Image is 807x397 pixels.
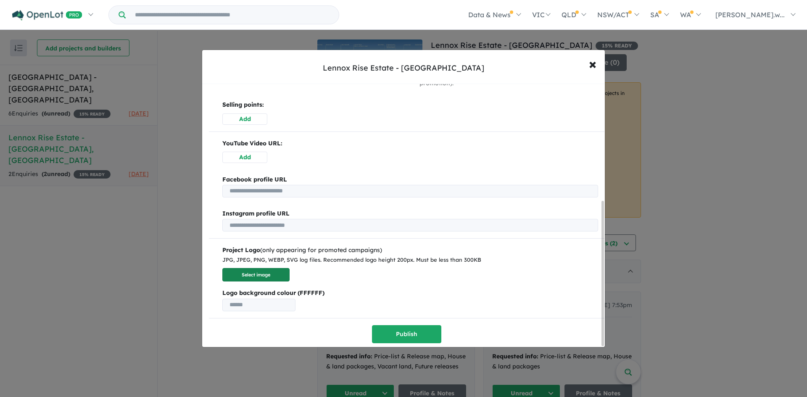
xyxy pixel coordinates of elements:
[589,55,596,73] span: ×
[222,139,598,149] p: YouTube Video URL:
[222,245,598,255] div: (only appearing for promoted campaigns)
[222,246,260,254] b: Project Logo
[323,63,484,74] div: Lennox Rise Estate - [GEOGRAPHIC_DATA]
[222,268,290,282] button: Select image
[222,113,267,125] button: Add
[222,255,598,265] div: JPG, JPEG, PNG, WEBP, SVG log files. Recommended logo height 200px. Must be less than 300KB
[222,288,598,298] b: Logo background colour (FFFFFF)
[715,11,785,19] span: [PERSON_NAME].w...
[222,210,290,217] b: Instagram profile URL
[372,325,441,343] button: Publish
[12,10,82,21] img: Openlot PRO Logo White
[222,100,598,110] p: Selling points:
[127,6,337,24] input: Try estate name, suburb, builder or developer
[222,152,267,163] button: Add
[222,176,287,183] b: Facebook profile URL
